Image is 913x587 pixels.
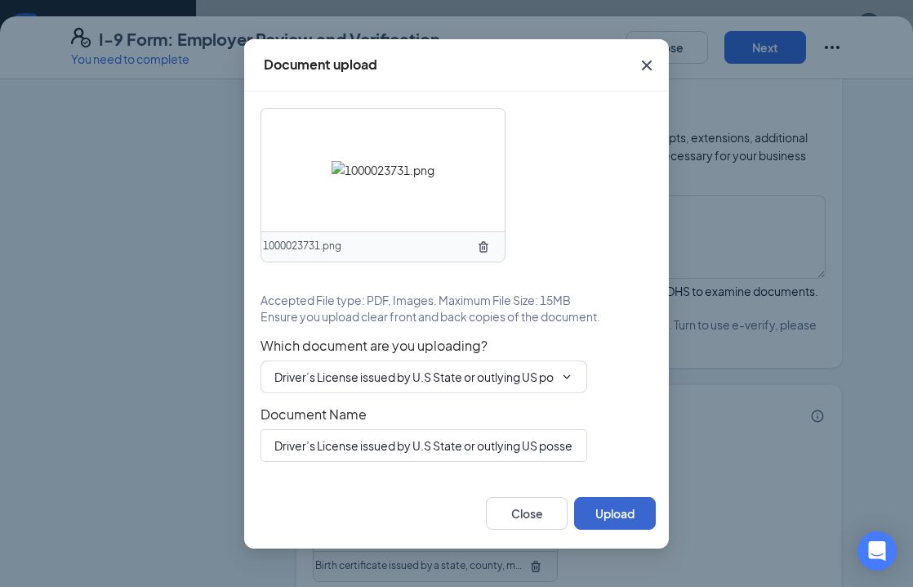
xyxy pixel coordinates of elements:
[477,240,490,253] svg: TrashOutline
[261,338,652,354] span: Which document are you uploading?
[263,239,341,254] span: 1000023731.png
[274,368,554,386] input: Select document type
[637,56,657,75] svg: Cross
[560,370,573,383] svg: ChevronDown
[574,497,656,530] button: Upload
[261,406,652,423] span: Document Name
[625,39,669,92] button: Close
[264,56,377,74] div: Document upload
[261,292,571,308] span: Accepted File type: PDF, Images. Maximum File Size: 15MB
[261,429,587,462] input: Enter document name
[261,308,600,325] span: Ensure you upload clear front and back copies of the document.
[486,497,568,530] button: Close
[857,531,897,571] div: Open Intercom Messenger
[332,161,434,179] img: 1000023731.png
[470,234,497,260] button: TrashOutline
